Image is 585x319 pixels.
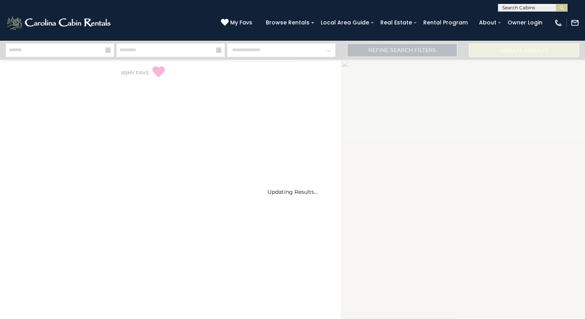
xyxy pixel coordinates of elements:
[475,17,500,29] a: About
[230,19,252,27] span: My Favs
[6,15,113,31] img: White-1-2.png
[504,17,546,29] a: Owner Login
[554,19,563,27] img: phone-regular-white.png
[419,17,472,29] a: Rental Program
[376,17,416,29] a: Real Estate
[317,17,373,29] a: Local Area Guide
[221,19,254,27] a: My Favs
[571,19,579,27] img: mail-regular-white.png
[262,17,313,29] a: Browse Rentals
